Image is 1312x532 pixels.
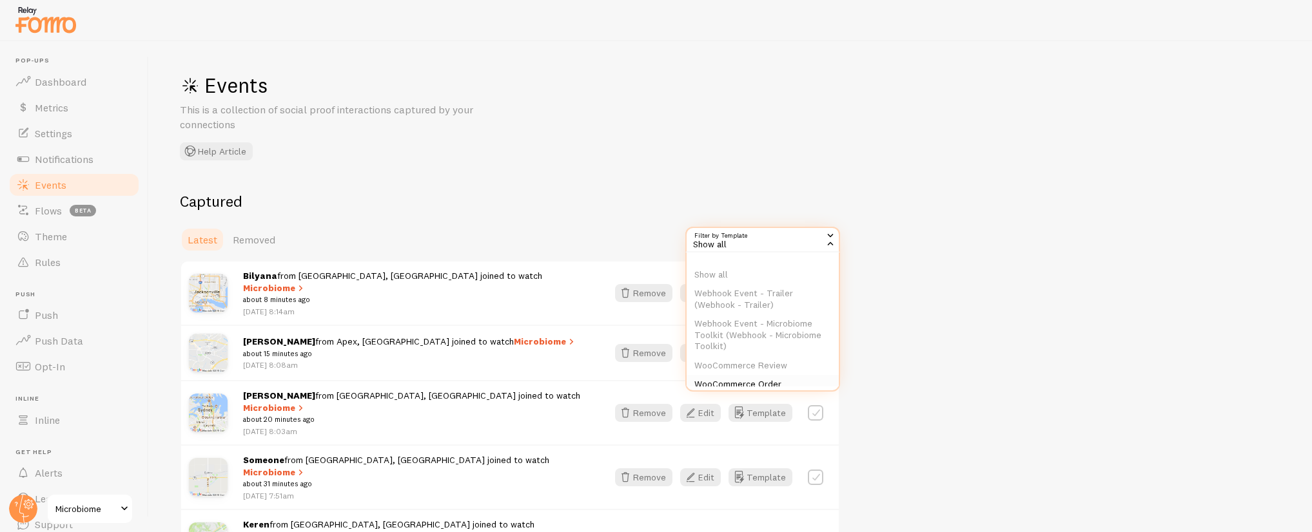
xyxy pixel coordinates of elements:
span: Events [35,178,66,191]
a: Removed [225,227,283,252]
strong: Microbiome [243,466,295,478]
span: Latest [188,233,217,246]
h2: Captured [180,191,840,211]
strong: Keren [243,518,269,530]
span: Rules [35,256,61,269]
a: Inline [8,407,141,433]
small: about 15 minutes ago [243,348,577,359]
a: Edit [680,344,729,362]
small: about 8 minutes ago [243,294,592,305]
span: beta [70,205,96,216]
p: [DATE] 8:14am [243,306,592,317]
span: Settings [35,127,72,140]
a: Dashboard [8,69,141,95]
a: Notifications [8,146,141,172]
span: Push [15,290,141,299]
span: from Apex, [GEOGRAPHIC_DATA] joined to watch [243,336,577,359]
li: WooCommerce Review [687,356,839,375]
li: Show all [687,265,839,285]
a: Edit [680,284,729,302]
a: Edit [680,468,729,486]
a: Theme [8,223,141,249]
strong: Microbiome [243,402,295,413]
span: Learn [35,492,61,505]
span: Pop-ups [15,57,141,65]
button: Remove [615,284,672,302]
p: [DATE] 8:03am [243,426,592,437]
span: from [GEOGRAPHIC_DATA], [GEOGRAPHIC_DATA] joined to watch [243,270,592,306]
strong: [PERSON_NAME] [243,336,315,347]
button: Help Article [180,142,253,160]
span: from [GEOGRAPHIC_DATA], [GEOGRAPHIC_DATA] joined to watch [243,454,592,490]
button: Edit [680,344,721,362]
button: Template [729,404,792,422]
a: Events [8,172,141,198]
button: Edit [680,284,721,302]
strong: Someone [243,454,284,466]
button: Template [729,468,792,486]
img: fomo-relay-logo-orange.svg [14,3,78,36]
p: [DATE] 8:08am [243,359,577,370]
a: Push Data [8,328,141,354]
a: Rules [8,249,141,275]
li: WooCommerce Order [687,375,839,394]
a: Push [8,302,141,328]
small: about 20 minutes ago [243,413,592,425]
span: Flows [35,204,62,217]
strong: Bilyana [243,270,277,281]
img: Sydney-New_South_Wales-Australia.png [189,394,228,432]
img: Jacksonville-Florida-United_States.png [189,274,228,312]
a: Metrics [8,95,141,120]
span: Notifications [35,153,93,166]
span: Inline [15,395,141,403]
li: Webhook Event - Trailer (Webhook - Trailer) [687,284,839,314]
span: Microbiome [55,501,117,517]
a: Microbiome [46,493,133,524]
a: Flows beta [8,198,141,223]
span: Inline [35,413,60,426]
span: Theme [35,230,67,243]
span: Removed [233,233,275,246]
span: Metrics [35,101,68,114]
strong: Microbiome [243,282,295,294]
div: Show all [685,227,840,252]
span: Push Data [35,334,83,347]
a: Opt-In [8,354,141,379]
span: Alerts [35,466,63,479]
small: about 31 minutes ago [243,478,592,489]
span: Push [35,309,58,321]
img: Apex-North_Carolina-United_States.png [189,334,228,372]
span: Get Help [15,448,141,457]
a: Settings [8,120,141,146]
a: Learn [8,486,141,511]
span: Support [35,518,73,531]
a: Alerts [8,460,141,486]
strong: Microbiome [514,336,566,347]
a: Latest [180,227,225,252]
button: Remove [615,404,672,422]
p: [DATE] 7:51am [243,490,592,501]
span: from [GEOGRAPHIC_DATA], [GEOGRAPHIC_DATA] joined to watch [243,390,592,426]
img: Quincy-Washington-United_States.png [189,458,228,497]
span: Opt-In [35,360,65,373]
button: Edit [680,468,721,486]
h1: Events [180,72,567,99]
li: Webhook Event - Microbiome Toolkit (Webhook - Microbiome Toolkit) [687,314,839,356]
p: This is a collection of social proof interactions captured by your connections [180,102,489,132]
button: Remove [615,344,672,362]
button: Edit [680,404,721,422]
button: Remove [615,468,672,486]
span: Dashboard [35,75,86,88]
a: Edit [680,404,729,422]
strong: [PERSON_NAME] [243,390,315,401]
